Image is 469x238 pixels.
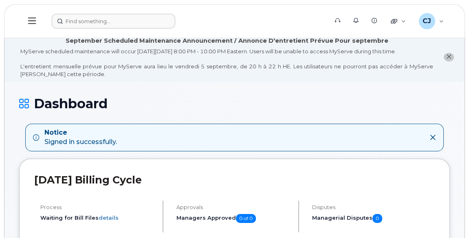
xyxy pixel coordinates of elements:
div: MyServe scheduled maintenance will occur [DATE][DATE] 8:00 PM - 10:00 PM Eastern. Users will be u... [20,48,433,78]
h4: Approvals [176,204,292,210]
button: close notification [444,53,454,61]
h5: Managers Approved [176,214,292,223]
strong: Notice [44,128,117,138]
h5: Managerial Disputes [312,214,435,223]
h4: Disputes [312,204,435,210]
h1: Dashboard [19,96,450,111]
div: Signed in successfully. [44,128,117,147]
h4: Process [40,204,156,210]
a: details [99,214,119,221]
h2: [DATE] Billing Cycle [34,174,435,186]
span: 0 of 0 [236,214,256,223]
li: Waiting for Bill Files [40,214,156,222]
div: September Scheduled Maintenance Announcement / Annonce D'entretient Prévue Pour septembre [66,37,388,45]
span: 0 [372,214,382,223]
